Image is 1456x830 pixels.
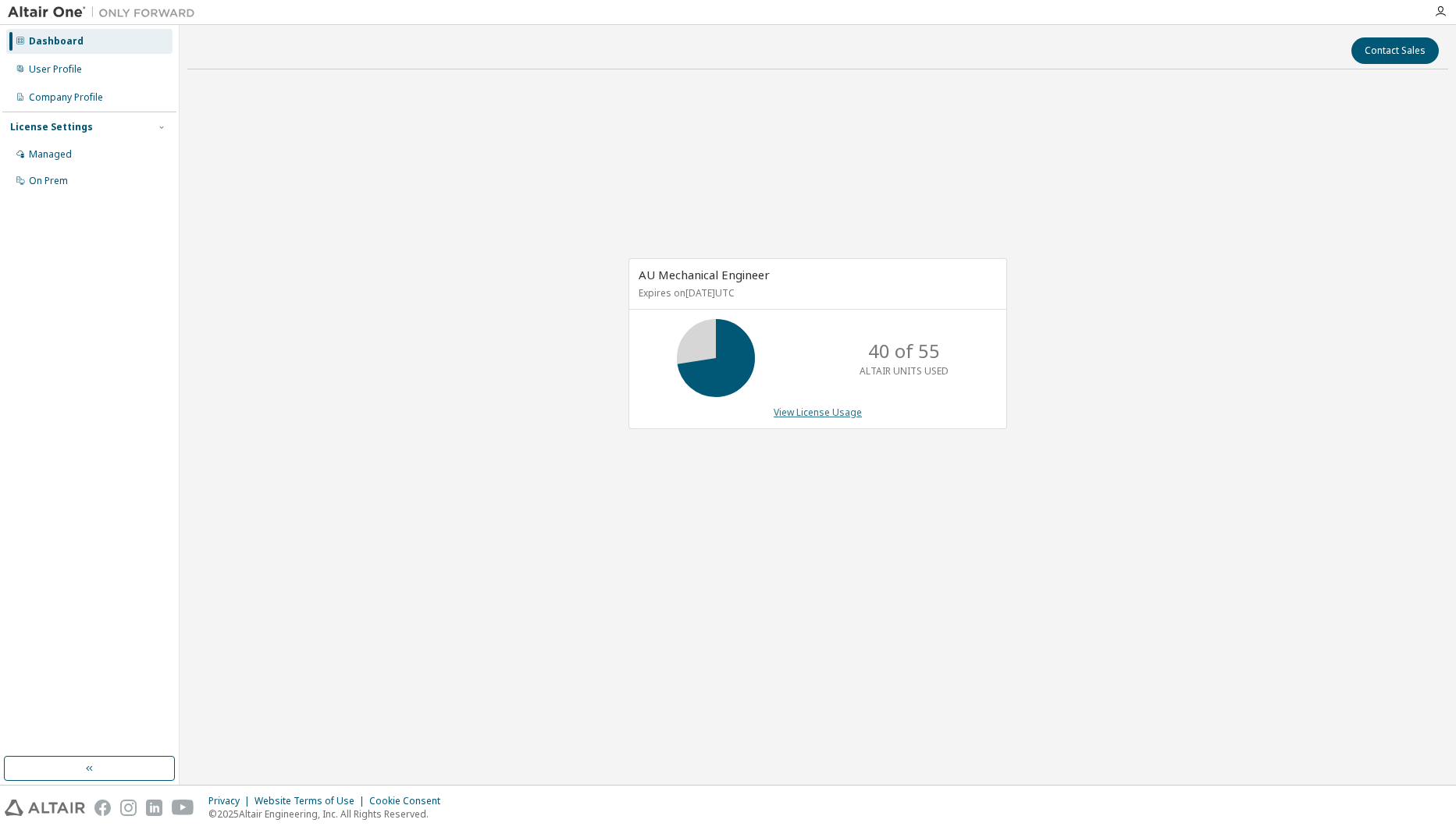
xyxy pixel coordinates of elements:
img: altair_logo.svg [5,800,85,816]
div: Privacy [208,795,255,807]
img: facebook.svg [94,800,111,816]
button: Contact Sales [1351,37,1439,64]
div: On Prem [29,175,68,187]
div: Dashboard [29,35,84,48]
div: License Settings [10,121,93,133]
div: Company Profile [29,91,103,104]
span: AU Mechanical Engineer [639,267,770,282]
p: Expires on [DATE] UTC [639,286,993,300]
img: youtube.svg [172,800,194,816]
div: Managed [29,148,72,161]
div: Cookie Consent [369,795,450,807]
div: User Profile [29,63,82,76]
p: 40 of 55 [868,338,940,364]
p: © 2025 Altair Engineering, Inc. All Rights Reserved. [208,807,450,821]
img: Altair One [8,5,203,20]
img: instagram.svg [120,800,137,816]
div: Website Terms of Use [255,795,369,807]
a: View License Usage [774,406,862,419]
p: ALTAIR UNITS USED [860,364,949,378]
img: linkedin.svg [146,800,162,816]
